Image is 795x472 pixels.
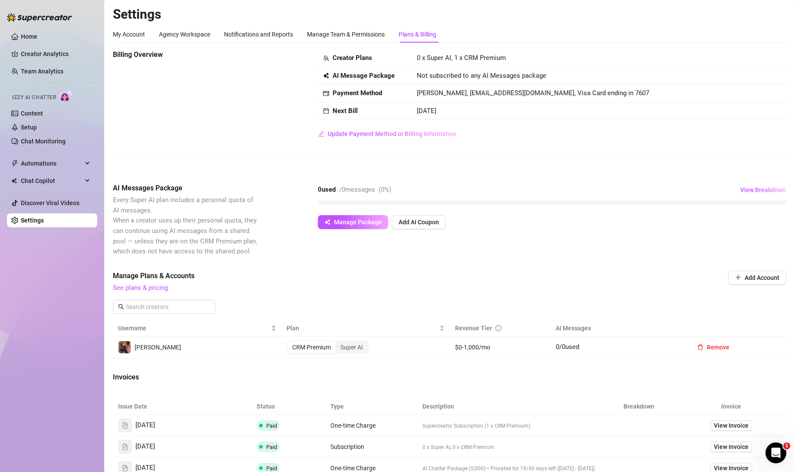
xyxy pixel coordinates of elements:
[735,274,741,280] span: plus
[318,131,324,137] span: edit
[690,340,736,354] button: Remove
[710,420,752,431] a: View Invoice
[59,90,73,103] img: AI Chatter
[325,398,417,415] th: Type
[422,465,485,472] span: AI Chatter Package (5,000)
[113,398,251,415] th: Issue Date
[11,160,18,167] span: thunderbolt
[122,444,128,450] span: file-text
[333,72,395,80] strong: AI Message Package
[266,422,277,429] span: Paid
[339,186,375,193] span: / 0 messages
[745,274,779,281] span: Add Account
[318,186,336,193] strong: 0 used
[113,183,259,193] span: AI Messages Package
[135,420,155,431] span: [DATE]
[422,444,495,450] span: 0 x Super AI, 0 x CRM Premium
[113,50,259,60] span: Billing Overview
[495,325,501,331] span: info-circle
[330,443,364,450] span: Subscription
[399,219,439,226] span: Add AI Coupon
[422,423,530,429] span: Supercreator Subscription (1 x CRM Premium)
[21,33,37,40] a: Home
[7,13,72,22] img: logo-BBDzfeDw.svg
[334,219,382,226] span: Manage Package
[330,422,376,429] span: One-time Charge
[417,71,546,81] span: Not subscribed to any AI Messages package
[318,127,457,141] button: Update Payment Method or Billing Information
[287,341,336,353] div: CRM Premium
[122,422,128,429] span: file-text
[21,68,63,75] a: Team Analytics
[417,107,436,115] span: [DATE]
[119,341,131,353] img: Chloe
[21,110,43,117] a: Content
[485,465,595,472] span: — Prorated for 19/30 days left ([DATE] - [DATE])
[333,107,358,115] strong: Next Bill
[113,196,257,255] span: Every Super AI plan includes a personal quota of AI messages. When a creator uses up their person...
[21,138,66,145] a: Chat Monitoring
[450,337,551,358] td: $0-1,000/mo
[287,340,369,354] div: segmented control
[392,215,446,229] button: Add AI Coupon
[336,341,368,353] div: Super AI
[714,421,749,430] span: View Invoice
[783,442,790,449] span: 1
[281,320,450,337] th: Plan
[113,30,145,39] div: My Account
[224,30,293,39] div: Notifications and Reports
[113,372,259,382] span: Invoices
[113,271,669,281] span: Manage Plans & Accounts
[551,320,685,337] th: AI Messages
[126,302,203,312] input: Search creators
[417,398,602,415] th: Description
[135,344,181,351] span: [PERSON_NAME]
[318,215,388,229] button: Manage Package
[113,320,281,337] th: Username
[676,398,786,415] th: Invoice
[323,108,329,114] span: calendar
[113,6,786,23] h2: Settings
[287,323,438,333] span: Plan
[323,90,329,96] span: credit-card
[21,124,37,131] a: Setup
[333,54,372,62] strong: Creator Plans
[333,89,382,97] strong: Payment Method
[118,323,269,333] span: Username
[556,343,579,351] span: 0 / 0 used
[714,442,749,452] span: View Invoice
[765,442,786,463] iframe: Intercom live chat
[417,54,506,62] span: 0 x Super AI, 1 x CRM Premium
[710,442,752,452] a: View Invoice
[728,271,786,285] button: Add Account
[21,199,79,206] a: Discover Viral Videos
[323,55,329,61] span: team
[122,465,128,471] span: file-text
[379,186,391,193] span: ( 0 %)
[417,436,602,458] td: 0 x Super AI, 0 x CRM Premium
[697,344,703,350] span: delete
[740,186,786,193] span: View Breakdown
[307,30,385,39] div: Manage Team & Permissions
[21,174,82,188] span: Chat Copilot
[266,444,277,450] span: Paid
[328,130,456,137] span: Update Payment Method or Billing Information
[11,178,17,184] img: Chat Copilot
[266,465,277,472] span: Paid
[135,442,155,452] span: [DATE]
[455,325,492,332] span: Revenue Tier
[159,30,210,39] div: Agency Workspace
[417,89,649,97] span: [PERSON_NAME], [EMAIL_ADDRESS][DOMAIN_NAME], Visa Card ending in 7607
[21,217,44,224] a: Settings
[602,398,676,415] th: Breakdown
[707,344,729,351] span: Remove
[330,465,376,472] span: One-time Charge
[12,93,56,102] span: Izzy AI Chatter
[21,156,82,170] span: Automations
[118,304,124,310] span: search
[740,183,786,197] button: View Breakdown
[399,30,436,39] div: Plans & Billing
[21,47,90,61] a: Creator Analytics
[251,398,325,415] th: Status
[113,284,168,292] a: See plans & pricing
